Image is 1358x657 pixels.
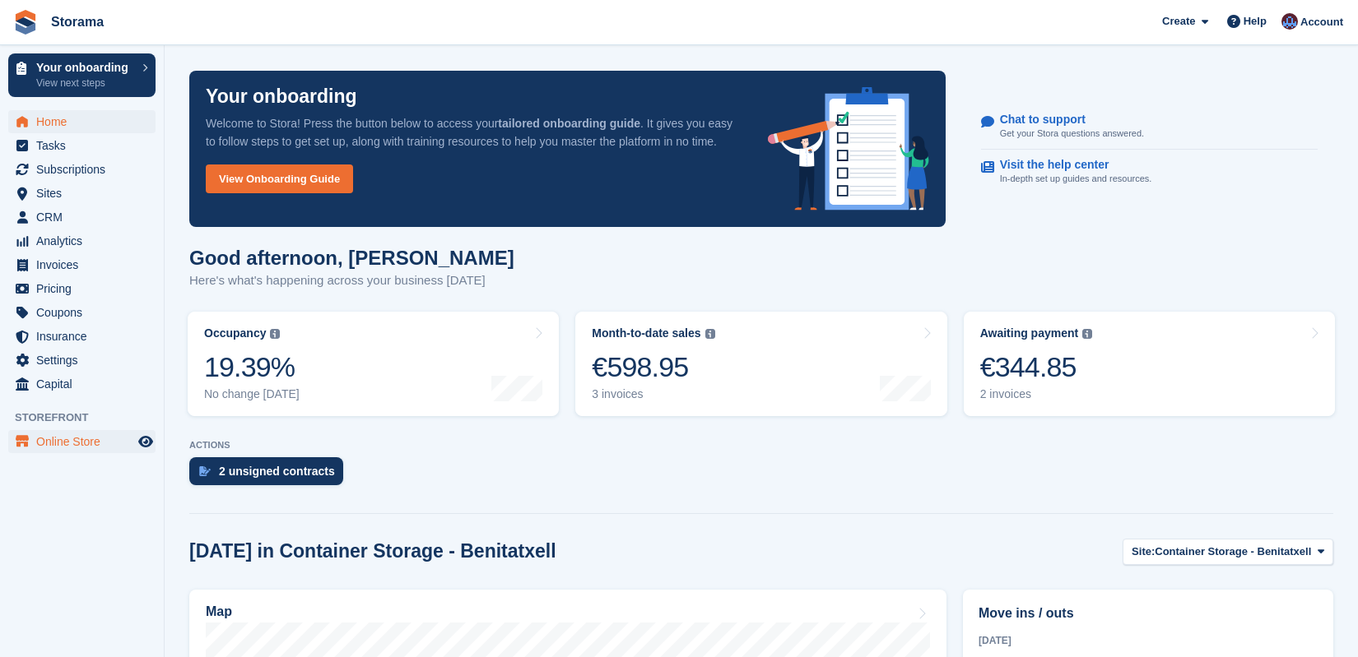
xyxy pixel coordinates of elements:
a: View Onboarding Guide [206,164,353,193]
span: Create [1162,13,1195,30]
span: Container Storage - Benitatxell [1155,544,1311,560]
span: Sites [36,182,135,205]
a: Preview store [136,432,156,451]
a: menu [8,110,156,133]
a: menu [8,430,156,453]
a: menu [8,301,156,324]
div: Awaiting payment [980,326,1079,340]
span: Home [36,110,135,133]
a: Month-to-date sales €598.95 3 invoices [575,312,946,416]
a: Visit the help center In-depth set up guides and resources. [981,150,1318,194]
p: View next steps [36,76,134,90]
p: Your onboarding [206,87,357,106]
div: 3 invoices [592,387,714,401]
a: menu [8,253,156,276]
h1: Good afternoon, [PERSON_NAME] [189,247,514,269]
a: menu [8,325,156,348]
button: Site: Container Storage - Benitatxell [1123,539,1333,566]
a: Chat to support Get your Stora questions answered. [981,104,1318,150]
span: Capital [36,372,135,396]
img: icon-info-grey-7440780725fd019a000dd9b08b2336e03edf1995a4989e88bcd33f0948082b44.svg [270,329,280,339]
span: Account [1300,14,1343,30]
img: icon-info-grey-7440780725fd019a000dd9b08b2336e03edf1995a4989e88bcd33f0948082b44.svg [1082,329,1092,339]
span: Coupons [36,301,135,324]
a: menu [8,158,156,181]
div: Month-to-date sales [592,326,700,340]
h2: [DATE] in Container Storage - Benitatxell [189,540,556,562]
div: Occupancy [204,326,266,340]
a: Awaiting payment €344.85 2 invoices [964,312,1335,416]
div: 2 invoices [980,387,1093,401]
span: CRM [36,206,135,229]
a: Storama [44,8,110,35]
span: Analytics [36,229,135,252]
a: menu [8,372,156,396]
a: menu [8,206,156,229]
p: Visit the help center [1000,158,1139,172]
span: Online Store [36,430,135,453]
a: menu [8,134,156,157]
div: [DATE] [979,633,1318,648]
p: Here's what's happening across your business [DATE] [189,271,514,290]
strong: tailored onboarding guide [498,117,640,130]
span: Settings [36,349,135,372]
p: Chat to support [1000,113,1131,127]
div: 19.39% [204,350,300,384]
div: 2 unsigned contracts [219,465,335,478]
p: In-depth set up guides and resources. [1000,172,1152,186]
div: No change [DATE] [204,387,300,401]
img: onboarding-info-6c161a55d2c0e0a8cae90662b2fe09162a5109e8cc188191df67fb4f79e88e88.svg [768,87,929,211]
span: Storefront [15,409,164,426]
img: stora-icon-8386f47178a22dfd0bd8f6a31ec36ba5ce8667c1dd55bd0f319d3a0aa187defe.svg [13,10,38,35]
span: Invoices [36,253,135,276]
p: Your onboarding [36,62,134,73]
span: Help [1244,13,1267,30]
span: Tasks [36,134,135,157]
a: menu [8,229,156,252]
h2: Move ins / outs [979,604,1318,623]
img: icon-info-grey-7440780725fd019a000dd9b08b2336e03edf1995a4989e88bcd33f0948082b44.svg [705,329,715,339]
span: Insurance [36,325,135,348]
div: €344.85 [980,350,1093,384]
span: Site: [1132,544,1155,560]
img: contract_signature_icon-13c848040528278c33f63329250d36e43548de30e8caae1d1a13099fd9432cc5.svg [199,466,211,476]
a: Occupancy 19.39% No change [DATE] [188,312,559,416]
a: Your onboarding View next steps [8,53,156,97]
p: ACTIONS [189,440,1333,451]
span: Subscriptions [36,158,135,181]
a: menu [8,182,156,205]
span: Pricing [36,277,135,300]
a: menu [8,277,156,300]
img: Hannah Fordham [1281,13,1298,30]
h2: Map [206,604,232,619]
p: Get your Stora questions answered. [1000,127,1144,141]
a: menu [8,349,156,372]
div: €598.95 [592,350,714,384]
a: 2 unsigned contracts [189,457,351,493]
p: Welcome to Stora! Press the button below to access your . It gives you easy to follow steps to ge... [206,114,742,150]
